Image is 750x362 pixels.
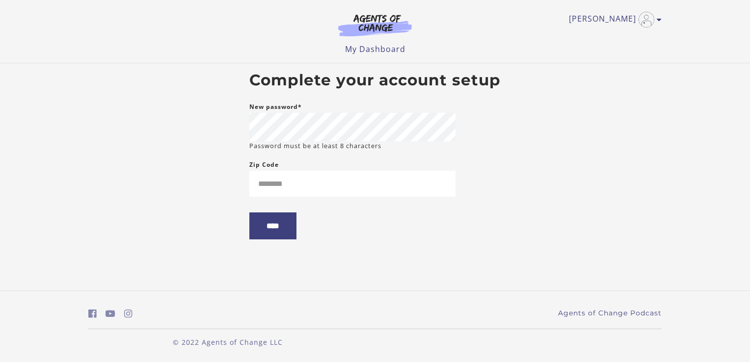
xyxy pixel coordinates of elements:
[345,44,405,54] a: My Dashboard
[569,12,657,27] a: Toggle menu
[106,307,115,321] a: https://www.youtube.com/c/AgentsofChangeTestPrepbyMeaganMitchell (Open in a new window)
[249,101,302,113] label: New password*
[124,307,133,321] a: https://www.instagram.com/agentsofchangeprep/ (Open in a new window)
[249,159,279,171] label: Zip Code
[124,309,133,318] i: https://www.instagram.com/agentsofchangeprep/ (Open in a new window)
[88,337,367,347] p: © 2022 Agents of Change LLC
[558,308,662,318] a: Agents of Change Podcast
[249,141,381,151] small: Password must be at least 8 characters
[88,307,97,321] a: https://www.facebook.com/groups/aswbtestprep (Open in a new window)
[249,71,501,90] h2: Complete your account setup
[88,309,97,318] i: https://www.facebook.com/groups/aswbtestprep (Open in a new window)
[328,14,422,36] img: Agents of Change Logo
[106,309,115,318] i: https://www.youtube.com/c/AgentsofChangeTestPrepbyMeaganMitchell (Open in a new window)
